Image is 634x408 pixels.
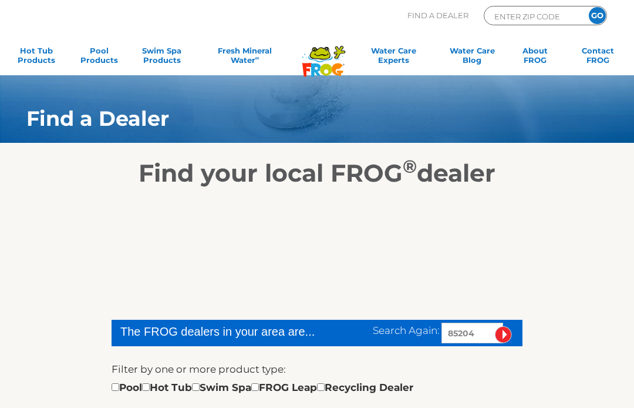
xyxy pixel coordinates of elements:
[511,46,559,69] a: AboutFROG
[574,46,622,69] a: ContactFROG
[120,323,322,340] div: The FROG dealers in your area are...
[112,362,286,377] label: Filter by one or more product type:
[373,325,439,336] span: Search Again:
[200,46,289,69] a: Fresh MineralWater∞
[403,155,417,178] sup: ®
[296,31,352,77] img: Frog Products Logo
[9,158,625,188] h2: Find your local FROG dealer
[75,46,123,69] a: PoolProducts
[353,46,434,69] a: Water CareExperts
[407,6,468,25] p: Find A Dealer
[26,107,564,131] h1: Find a Dealer
[448,46,497,69] a: Water CareBlog
[255,55,259,61] sup: ∞
[12,46,60,69] a: Hot TubProducts
[137,46,186,69] a: Swim SpaProducts
[112,380,413,395] div: Pool Hot Tub Swim Spa FROG Leap Recycling Dealer
[495,326,512,343] input: Submit
[589,7,606,24] input: GO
